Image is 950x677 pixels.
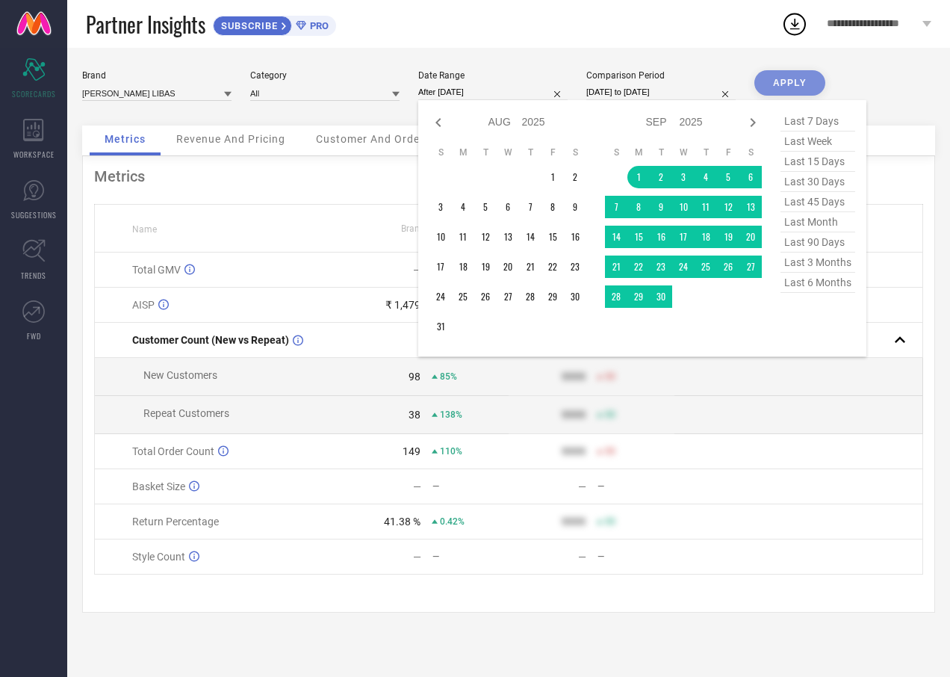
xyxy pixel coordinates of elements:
[564,146,586,158] th: Saturday
[780,273,855,293] span: last 6 months
[541,146,564,158] th: Friday
[132,334,289,346] span: Customer Count (New vs Repeat)
[605,371,615,382] span: 50
[497,256,519,278] td: Wed Aug 20 2025
[739,166,762,188] td: Sat Sep 06 2025
[597,481,673,492] div: —
[650,285,672,308] td: Tue Sep 30 2025
[605,146,627,158] th: Sunday
[780,253,855,273] span: last 3 months
[132,516,219,528] span: Return Percentage
[429,315,452,338] td: Sun Aug 31 2025
[519,226,541,248] td: Thu Aug 14 2025
[176,133,285,145] span: Revenue And Pricing
[739,196,762,218] td: Sat Sep 13 2025
[650,166,672,188] td: Tue Sep 02 2025
[418,84,568,100] input: Select date range
[429,285,452,308] td: Sun Aug 24 2025
[650,146,672,158] th: Tuesday
[12,88,56,99] span: SCORECARDS
[401,223,450,234] span: Brand Value
[650,256,672,278] td: Tue Sep 23 2025
[564,166,586,188] td: Sat Aug 02 2025
[519,285,541,308] td: Thu Aug 28 2025
[717,196,739,218] td: Fri Sep 12 2025
[564,256,586,278] td: Sat Aug 23 2025
[627,166,650,188] td: Mon Sep 01 2025
[519,196,541,218] td: Thu Aug 07 2025
[432,481,508,492] div: —
[541,166,564,188] td: Fri Aug 01 2025
[132,551,185,563] span: Style Count
[695,196,717,218] td: Thu Sep 11 2025
[452,146,474,158] th: Monday
[429,146,452,158] th: Sunday
[440,371,457,382] span: 85%
[578,480,586,492] div: —
[474,146,497,158] th: Tuesday
[627,196,650,218] td: Mon Sep 08 2025
[695,256,717,278] td: Thu Sep 25 2025
[739,256,762,278] td: Sat Sep 27 2025
[605,516,615,527] span: 50
[562,516,586,528] div: 9999
[739,226,762,248] td: Sat Sep 20 2025
[672,166,695,188] td: Wed Sep 03 2025
[562,409,586,421] div: 9999
[780,192,855,212] span: last 45 days
[605,256,627,278] td: Sun Sep 21 2025
[497,285,519,308] td: Wed Aug 27 2025
[497,226,519,248] td: Wed Aug 13 2025
[452,285,474,308] td: Mon Aug 25 2025
[780,232,855,253] span: last 90 days
[94,167,923,185] div: Metrics
[541,256,564,278] td: Fri Aug 22 2025
[781,10,808,37] div: Open download list
[586,84,736,100] input: Select comparison period
[717,146,739,158] th: Friday
[541,285,564,308] td: Fri Aug 29 2025
[562,445,586,457] div: 9999
[739,146,762,158] th: Saturday
[409,409,420,421] div: 38
[717,226,739,248] td: Fri Sep 19 2025
[541,196,564,218] td: Fri Aug 08 2025
[474,285,497,308] td: Tue Aug 26 2025
[440,516,465,527] span: 0.42%
[780,212,855,232] span: last month
[564,226,586,248] td: Sat Aug 16 2025
[86,9,205,40] span: Partner Insights
[717,256,739,278] td: Fri Sep 26 2025
[695,166,717,188] td: Thu Sep 04 2025
[672,196,695,218] td: Wed Sep 10 2025
[780,172,855,192] span: last 30 days
[132,224,157,235] span: Name
[403,445,420,457] div: 149
[385,299,420,311] div: ₹ 1,479
[384,516,420,528] div: 41.38 %
[562,371,586,383] div: 9999
[627,146,650,158] th: Monday
[11,209,57,220] span: SUGGESTIONS
[672,256,695,278] td: Wed Sep 24 2025
[578,551,586,563] div: —
[497,196,519,218] td: Wed Aug 06 2025
[21,270,46,281] span: TRENDS
[440,409,462,420] span: 138%
[564,285,586,308] td: Sat Aug 30 2025
[650,226,672,248] td: Tue Sep 16 2025
[452,256,474,278] td: Mon Aug 18 2025
[413,480,421,492] div: —
[605,285,627,308] td: Sun Sep 28 2025
[132,264,181,276] span: Total GMV
[306,20,329,31] span: PRO
[605,409,615,420] span: 50
[429,196,452,218] td: Sun Aug 03 2025
[143,369,217,381] span: New Customers
[132,480,185,492] span: Basket Size
[82,70,232,81] div: Brand
[717,166,739,188] td: Fri Sep 05 2025
[452,226,474,248] td: Mon Aug 11 2025
[409,371,420,383] div: 98
[564,196,586,218] td: Sat Aug 09 2025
